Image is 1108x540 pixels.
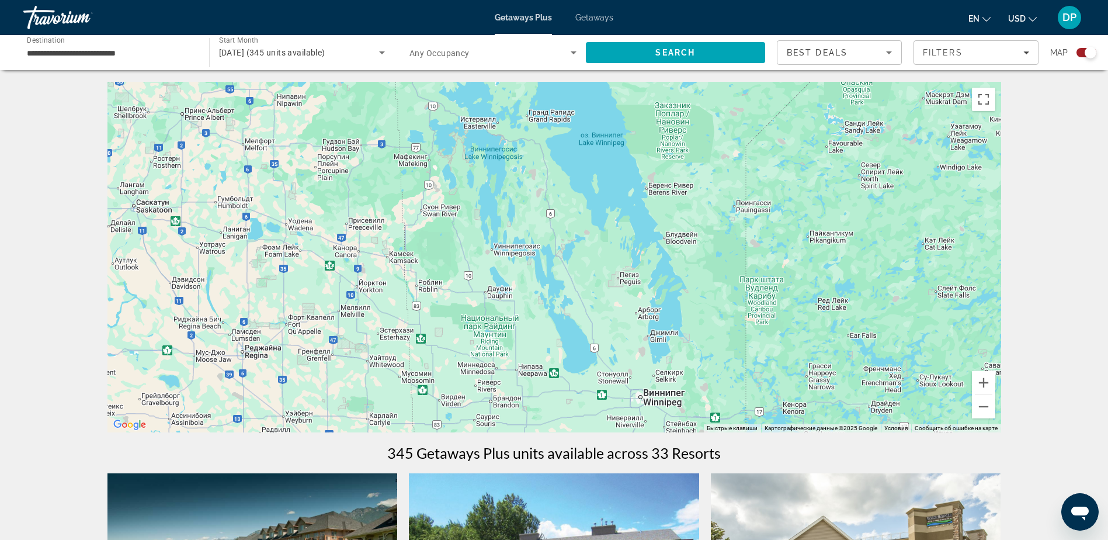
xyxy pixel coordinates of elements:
[968,14,980,23] span: en
[1050,44,1068,61] span: Map
[915,425,998,431] a: Сообщить об ошибке на карте
[27,46,194,60] input: Select destination
[655,48,695,57] span: Search
[586,42,766,63] button: Search
[923,48,963,57] span: Filters
[884,425,908,431] a: Условия (ссылка откроется в новой вкладке)
[972,88,995,111] button: Включить полноэкранный режим
[1061,493,1099,531] iframe: Кнопка запуска окна обмена сообщениями
[968,10,991,27] button: Change language
[1008,14,1026,23] span: USD
[387,444,721,462] h1: 345 Getaways Plus units available across 33 Resorts
[707,424,758,432] button: Быстрые клавиши
[219,36,258,44] span: Start Month
[1062,12,1076,23] span: DP
[409,49,470,58] span: Any Occupancy
[23,2,140,33] a: Travorium
[110,417,149,432] a: Открыть эту область в Google Картах (в новом окне)
[495,13,552,22] a: Getaways Plus
[1008,10,1037,27] button: Change currency
[914,40,1038,65] button: Filters
[575,13,613,22] a: Getaways
[765,425,877,431] span: Картографические данные ©2025 Google
[219,48,325,57] span: [DATE] (345 units available)
[972,395,995,418] button: Уменьшить
[27,36,65,44] span: Destination
[1054,5,1085,30] button: User Menu
[787,46,892,60] mat-select: Sort by
[110,417,149,432] img: Google
[972,371,995,394] button: Увеличить
[787,48,848,57] span: Best Deals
